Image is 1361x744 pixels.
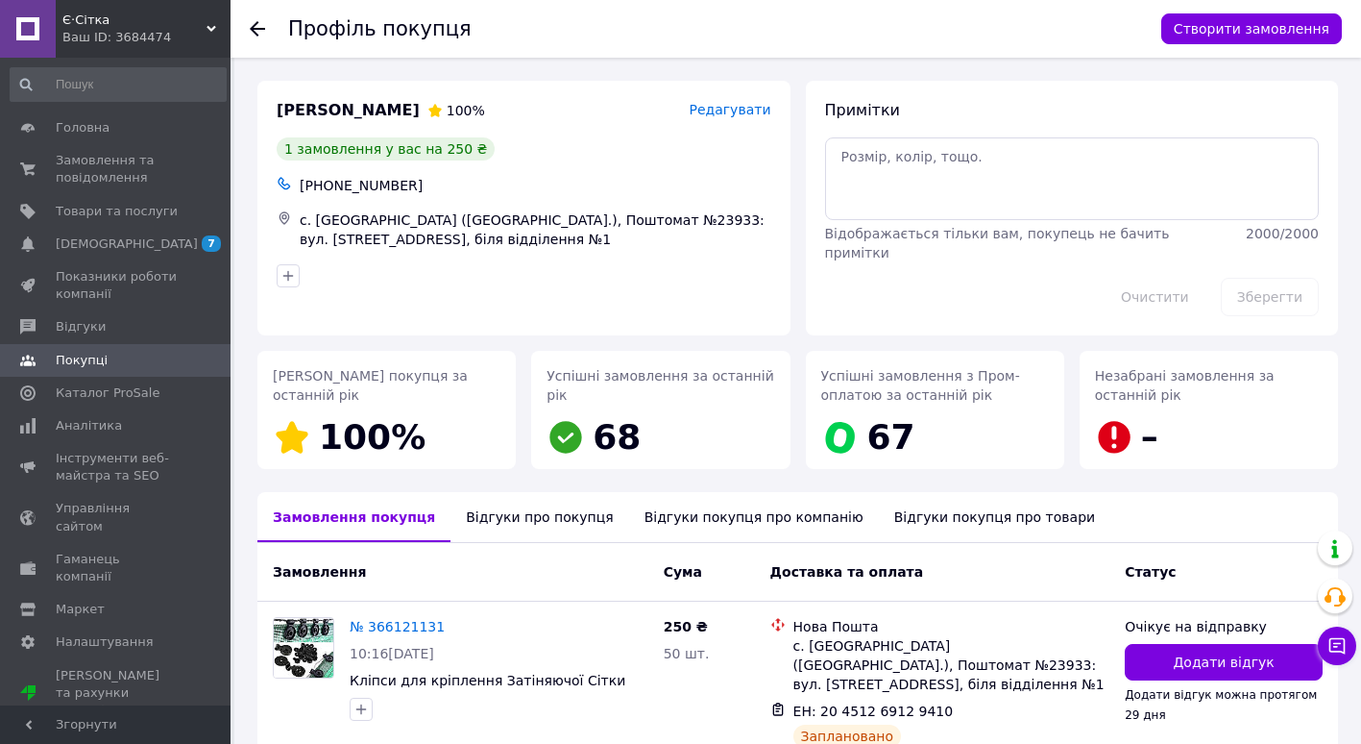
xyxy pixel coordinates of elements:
[62,29,231,46] div: Ваш ID: 3684474
[1318,627,1356,665] button: Чат з покупцем
[288,17,472,40] h1: Профіль покупця
[56,352,108,369] span: Покупці
[1173,653,1274,672] span: Додати відгук
[56,268,178,303] span: Показники роботи компанії
[277,137,495,161] div: 1 замовлення у вас на 250 ₴
[56,236,198,253] span: [DEMOGRAPHIC_DATA]
[793,636,1110,694] div: с. [GEOGRAPHIC_DATA] ([GEOGRAPHIC_DATA].), Поштомат №23933: вул. [STREET_ADDRESS], біля відділенн...
[56,417,122,434] span: Аналітика
[56,551,178,585] span: Гаманець компанії
[56,702,178,719] div: Prom мікс 1 000
[62,12,207,29] span: Є·Сітка
[664,619,708,634] span: 250 ₴
[793,704,954,719] span: ЕН: 20 4512 6912 9410
[250,19,265,38] div: Повернутися назад
[825,226,1170,260] span: Відображається тільки вам, покупець не бачить примітки
[274,618,333,678] img: Фото товару
[629,492,879,542] div: Відгуки покупця про компанію
[1125,564,1176,580] span: Статус
[1246,226,1319,241] span: 2000 / 2000
[296,172,775,199] div: [PHONE_NUMBER]
[547,368,773,403] span: Успішні замовлення за останній рік
[56,318,106,335] span: Відгуки
[56,500,178,534] span: Управління сайтом
[1125,688,1317,721] span: Додати відгук можна протягом 29 дня
[56,667,178,720] span: [PERSON_NAME] та рахунки
[793,617,1110,636] div: Нова Пошта
[56,203,178,220] span: Товари та послуги
[10,67,227,102] input: Пошук
[56,152,178,186] span: Замовлення та повідомлення
[1095,368,1275,403] span: Незабрані замовлення за останній рік
[56,633,154,651] span: Налаштування
[273,564,366,580] span: Замовлення
[319,417,425,457] span: 100%
[1141,417,1158,457] span: –
[867,417,915,457] span: 67
[821,368,1020,403] span: Успішні замовлення з Пром-оплатою за останній рік
[593,417,641,457] span: 68
[664,564,702,580] span: Cума
[1125,617,1323,636] div: Очікує на відправку
[56,601,105,618] span: Маркет
[202,236,221,252] span: 7
[350,619,445,634] a: № 366121131
[689,102,770,117] span: Редагувати
[273,617,334,679] a: Фото товару
[296,207,775,253] div: с. [GEOGRAPHIC_DATA] ([GEOGRAPHIC_DATA].), Поштомат №23933: вул. [STREET_ADDRESS], біля відділенн...
[825,101,900,119] span: Примітки
[56,119,109,136] span: Головна
[1125,644,1323,681] button: Додати відгук
[56,450,178,484] span: Інструменти веб-майстра та SEO
[664,646,710,661] span: 50 шт.
[450,492,628,542] div: Відгуки про покупця
[56,384,159,402] span: Каталог ProSale
[447,103,485,118] span: 100%
[257,492,450,542] div: Замовлення покупця
[1161,13,1342,44] button: Створити замовлення
[350,646,434,661] span: 10:16[DATE]
[879,492,1110,542] div: Відгуки покупця про товари
[273,368,468,403] span: [PERSON_NAME] покупця за останній рік
[350,673,625,688] a: Кліпси для кріплення Затіняючої Сітки
[770,564,924,580] span: Доставка та оплата
[277,100,420,122] span: [PERSON_NAME]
